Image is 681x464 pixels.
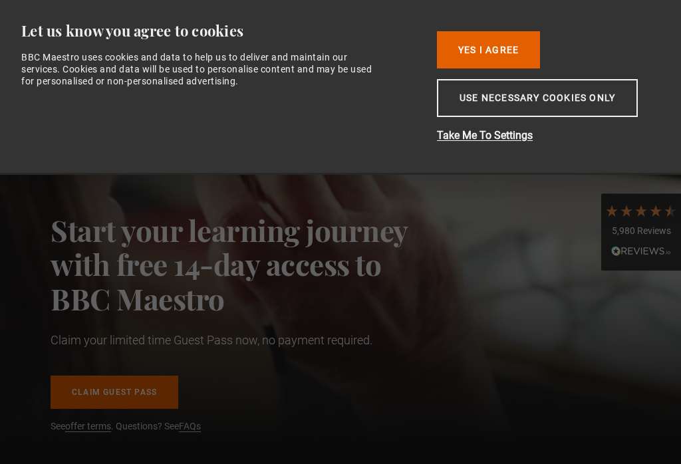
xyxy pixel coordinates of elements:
button: Yes I Agree [437,31,540,68]
a: offer terms [65,421,111,432]
p: See . Questions? See [51,419,443,433]
p: Claim your limited time Guest Pass now, no payment required. [51,331,443,349]
a: FAQs [179,421,201,432]
div: 5,980 ReviewsRead All Reviews [601,193,681,271]
button: Use necessary cookies only [437,79,638,117]
div: Read All Reviews [605,245,678,261]
div: 5,980 Reviews [605,225,678,238]
div: BBC Maestro uses cookies and data to help us to deliver and maintain our services. Cookies and da... [21,51,377,88]
div: 4.7 Stars [605,203,678,218]
div: Let us know you agree to cookies [21,21,416,41]
img: REVIEWS.io [611,246,671,255]
h1: Start your learning journey with free 14-day access to BBC Maestro [51,213,443,315]
a: Claim guest pass [51,376,178,409]
button: Take Me To Settings [437,128,650,144]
